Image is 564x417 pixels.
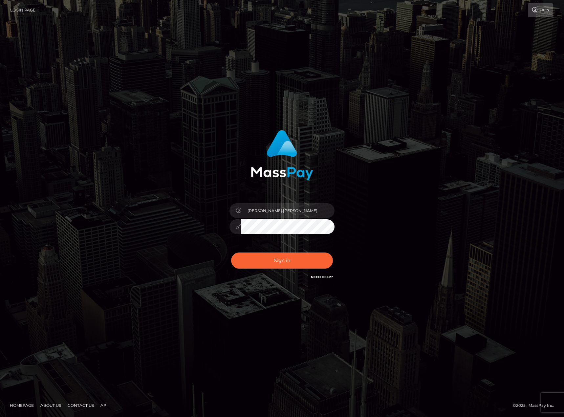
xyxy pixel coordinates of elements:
[10,3,35,17] a: Login Page
[98,400,110,410] a: API
[7,400,36,410] a: Homepage
[241,203,335,218] input: Username...
[231,252,333,269] button: Sign in
[38,400,64,410] a: About Us
[65,400,97,410] a: Contact Us
[513,402,559,409] div: © 2025 , MassPay Inc.
[528,3,553,17] a: Login
[251,130,313,180] img: MassPay Login
[311,275,333,279] a: Need Help?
